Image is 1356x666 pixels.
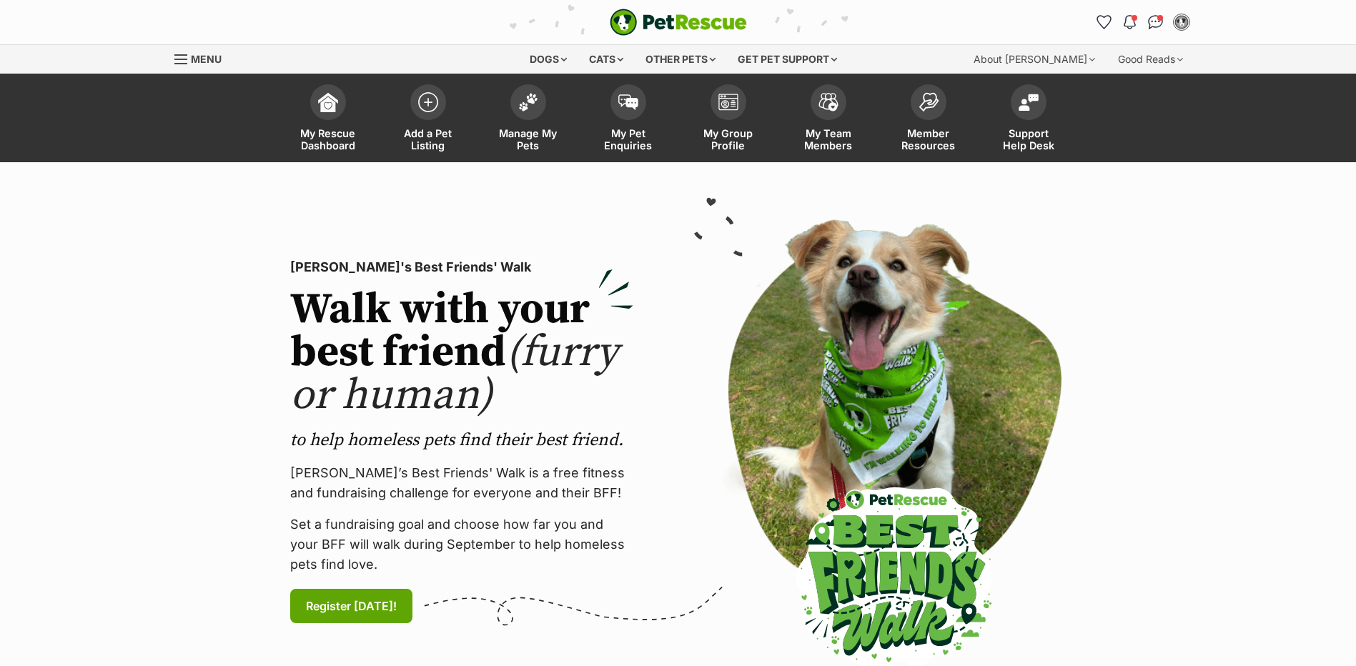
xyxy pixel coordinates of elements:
[678,77,778,162] a: My Group Profile
[290,463,633,503] p: [PERSON_NAME]’s Best Friends' Walk is a free fitness and fundraising challenge for everyone and t...
[278,77,378,162] a: My Rescue Dashboard
[1144,11,1167,34] a: Conversations
[778,77,879,162] a: My Team Members
[610,9,747,36] img: logo-e224e6f780fb5917bec1dbf3a21bbac754714ae5b6737aabdf751b685950b380.svg
[610,9,747,36] a: PetRescue
[1119,11,1142,34] button: Notifications
[418,92,438,112] img: add-pet-listing-icon-0afa8454b4691262ce3f59096e99ab1cd57d4a30225e0717b998d2c9b9846f56.svg
[520,45,577,74] div: Dogs
[896,127,961,151] span: Member Resources
[879,77,979,162] a: Member Resources
[174,45,232,71] a: Menu
[618,94,638,110] img: pet-enquiries-icon-7e3ad2cf08bfb03b45e93fb7055b45f3efa6380592205ae92323e6603595dc1f.svg
[1170,11,1193,34] button: My account
[1174,15,1189,29] img: Lyndon Turner profile pic
[378,77,478,162] a: Add a Pet Listing
[290,257,633,277] p: [PERSON_NAME]'s Best Friends' Walk
[478,77,578,162] a: Manage My Pets
[635,45,726,74] div: Other pets
[1148,15,1163,29] img: chat-41dd97257d64d25036548639549fe6c8038ab92f7586957e7f3b1b290dea8141.svg
[518,93,538,111] img: manage-my-pets-icon-02211641906a0b7f246fdf0571729dbe1e7629f14944591b6c1af311fb30b64b.svg
[1093,11,1193,34] ul: Account quick links
[396,127,460,151] span: Add a Pet Listing
[979,77,1079,162] a: Support Help Desk
[964,45,1105,74] div: About [PERSON_NAME]
[1019,94,1039,111] img: help-desk-icon-fdf02630f3aa405de69fd3d07c3f3aa587a6932b1a1747fa1d2bba05be0121f9.svg
[1093,11,1116,34] a: Favourites
[728,45,847,74] div: Get pet support
[318,92,338,112] img: dashboard-icon-eb2f2d2d3e046f16d808141f083e7271f6b2e854fb5c12c21221c1fb7104beca.svg
[1124,15,1135,29] img: notifications-46538b983faf8c2785f20acdc204bb7945ddae34d4c08c2a6579f10ce5e182be.svg
[996,127,1061,151] span: Support Help Desk
[919,92,939,111] img: member-resources-icon-8e73f808a243e03378d46382f2149f9095a855e16c252ad45f914b54edf8863c.svg
[718,94,738,111] img: group-profile-icon-3fa3cf56718a62981997c0bc7e787c4b2cf8bcc04b72c1350f741eb67cf2f40e.svg
[296,127,360,151] span: My Rescue Dashboard
[290,515,633,575] p: Set a fundraising goal and choose how far you and your BFF will walk during September to help hom...
[290,289,633,417] h2: Walk with your best friend
[696,127,761,151] span: My Group Profile
[596,127,660,151] span: My Pet Enquiries
[290,589,412,623] a: Register [DATE]!
[496,127,560,151] span: Manage My Pets
[1108,45,1193,74] div: Good Reads
[818,93,838,111] img: team-members-icon-5396bd8760b3fe7c0b43da4ab00e1e3bb1a5d9ba89233759b79545d2d3fc5d0d.svg
[796,127,861,151] span: My Team Members
[306,597,397,615] span: Register [DATE]!
[290,429,633,452] p: to help homeless pets find their best friend.
[191,53,222,65] span: Menu
[579,45,633,74] div: Cats
[578,77,678,162] a: My Pet Enquiries
[290,326,618,422] span: (furry or human)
